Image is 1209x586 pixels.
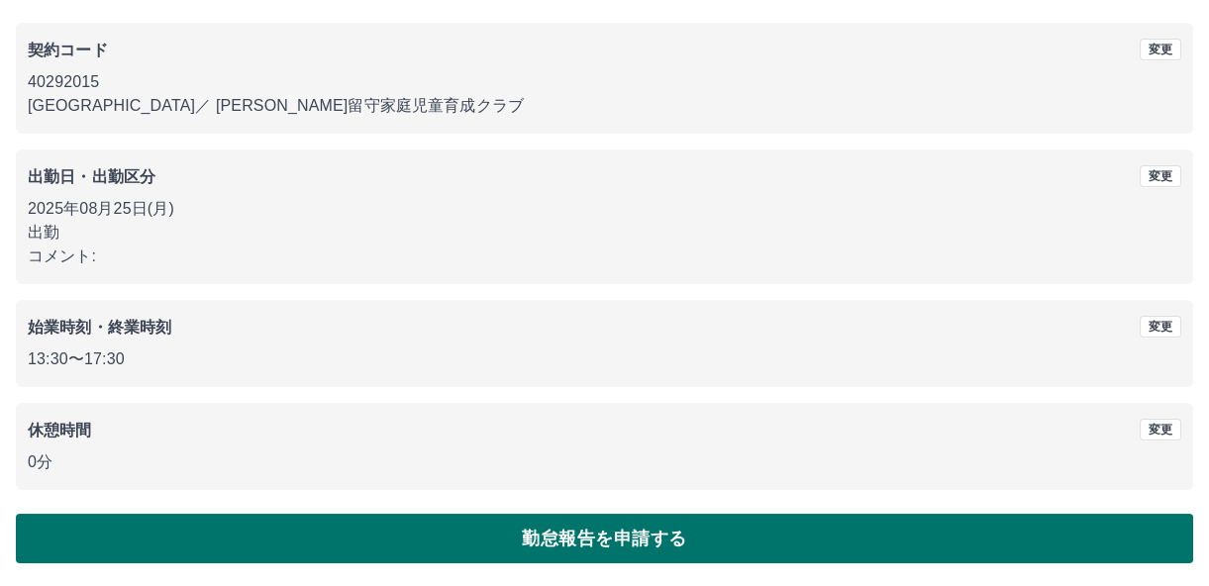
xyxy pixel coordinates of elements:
[28,168,155,185] b: 出勤日・出勤区分
[28,70,1181,94] p: 40292015
[28,244,1181,268] p: コメント:
[28,221,1181,244] p: 出勤
[1140,419,1181,440] button: 変更
[28,422,92,439] b: 休憩時間
[1140,165,1181,187] button: 変更
[28,197,1181,221] p: 2025年08月25日(月)
[28,347,1181,371] p: 13:30 〜 17:30
[1140,39,1181,60] button: 変更
[16,514,1193,563] button: 勤怠報告を申請する
[28,94,1181,118] p: [GEOGRAPHIC_DATA] ／ [PERSON_NAME]留守家庭児童育成クラブ
[28,450,1181,474] p: 0分
[28,42,108,58] b: 契約コード
[28,319,171,336] b: 始業時刻・終業時刻
[1140,316,1181,338] button: 変更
